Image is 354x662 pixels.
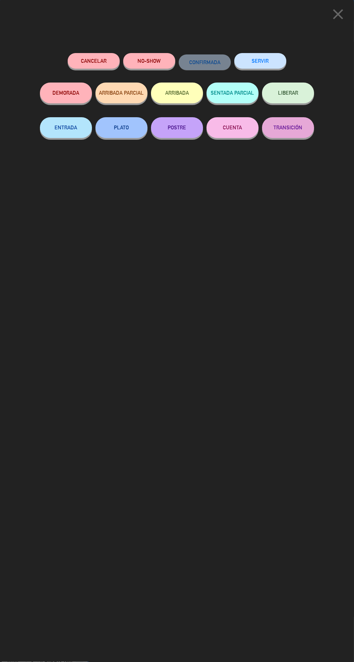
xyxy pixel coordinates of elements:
button: TRANSICIÓN [262,117,314,138]
button: DEMORADA [40,83,92,103]
span: LIBERAR [278,90,298,96]
span: CONFIRMADA [189,59,220,65]
button: ARRIBADA [151,83,203,103]
button: SENTADA PARCIAL [206,83,259,103]
button: CUENTA [206,117,259,138]
i: close [329,6,347,23]
span: ARRIBADA PARCIAL [99,90,144,96]
button: ENTRADA [40,117,92,138]
button: PLATO [95,117,147,138]
button: close [327,5,349,26]
button: ARRIBADA PARCIAL [95,83,147,103]
button: LIBERAR [262,83,314,103]
button: POSTRE [151,117,203,138]
button: CONFIRMADA [179,54,231,70]
button: NO-SHOW [123,53,175,69]
button: Cancelar [68,53,120,69]
button: SERVIR [234,53,286,69]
